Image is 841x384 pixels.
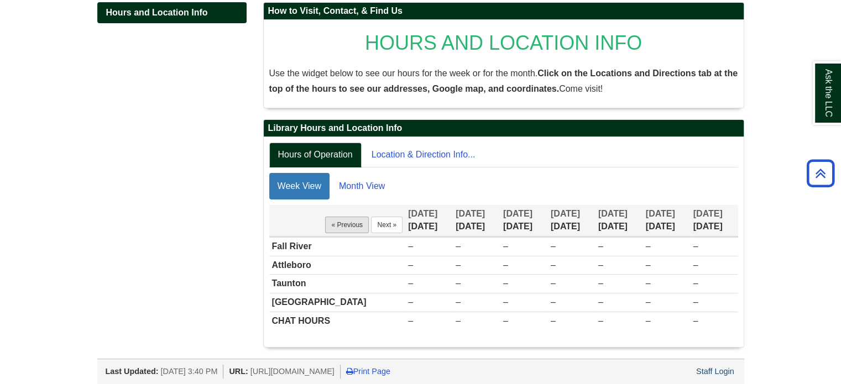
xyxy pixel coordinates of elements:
button: « Previous [325,217,369,233]
span: – [408,278,413,288]
span: Use the widget below to see our hours for the week or for the month. Come visit! [269,69,738,93]
span: – [551,316,556,325]
span: [DATE] [408,209,437,218]
span: – [503,316,508,325]
span: – [693,241,698,251]
th: [DATE] [405,205,453,236]
span: – [456,241,461,251]
a: Month View [331,173,393,199]
span: – [693,260,698,270]
span: [DATE] [503,209,532,218]
span: – [693,297,698,307]
span: Hours and Location Info [106,8,208,17]
span: – [551,278,556,288]
a: Back to Top [803,166,838,181]
span: – [551,241,556,251]
span: [DATE] [598,209,628,218]
span: – [551,297,556,307]
span: – [693,278,698,288]
a: Print Page [346,367,390,376]
span: – [456,297,461,307]
h2: Library Hours and Location Info [264,120,744,137]
span: [URL][DOMAIN_NAME] [250,367,335,376]
span: – [646,260,651,270]
th: [DATE] [691,205,738,236]
span: – [503,241,508,251]
span: – [598,278,603,288]
span: – [551,260,556,270]
i: Print Page [346,367,353,375]
span: – [598,297,603,307]
span: [DATE] [646,209,675,218]
a: Week View [269,173,330,199]
span: – [408,241,413,251]
span: – [456,260,461,270]
span: – [503,278,508,288]
h2: How to Visit, Contact, & Find Us [264,3,744,20]
td: Attleboro [269,256,406,275]
a: Hours of Operation [269,143,362,167]
span: – [598,241,603,251]
span: Last Updated: [106,367,159,376]
a: Location & Direction Info... [363,143,484,167]
span: URL: [229,367,248,376]
th: [DATE] [596,205,643,236]
span: – [693,316,698,325]
span: – [503,260,508,270]
span: – [456,316,461,325]
span: [DATE] [551,209,580,218]
a: Hours and Location Info [97,2,247,23]
span: – [456,278,461,288]
span: [DATE] [456,209,485,218]
th: [DATE] [643,205,691,236]
div: Guide Pages [97,2,247,23]
span: – [408,260,413,270]
span: – [646,297,651,307]
span: – [503,297,508,307]
td: Taunton [269,275,406,293]
th: [DATE] [500,205,548,236]
span: – [598,260,603,270]
button: Next » [371,217,403,233]
strong: Click on the Locations and Directions tab at the top of the hours to see our addresses, Google ma... [269,69,738,93]
a: Staff Login [696,367,734,376]
td: CHAT HOURS [269,312,406,330]
span: – [646,278,651,288]
span: – [598,316,603,325]
span: HOURS AND LOCATION INFO [365,31,642,54]
th: [DATE] [453,205,500,236]
span: – [408,316,413,325]
span: – [646,316,651,325]
span: – [408,297,413,307]
td: Fall River [269,237,406,256]
span: [DATE] 3:40 PM [160,367,217,376]
td: [GEOGRAPHIC_DATA] [269,293,406,312]
th: [DATE] [548,205,596,236]
span: – [646,241,651,251]
span: [DATE] [693,209,723,218]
